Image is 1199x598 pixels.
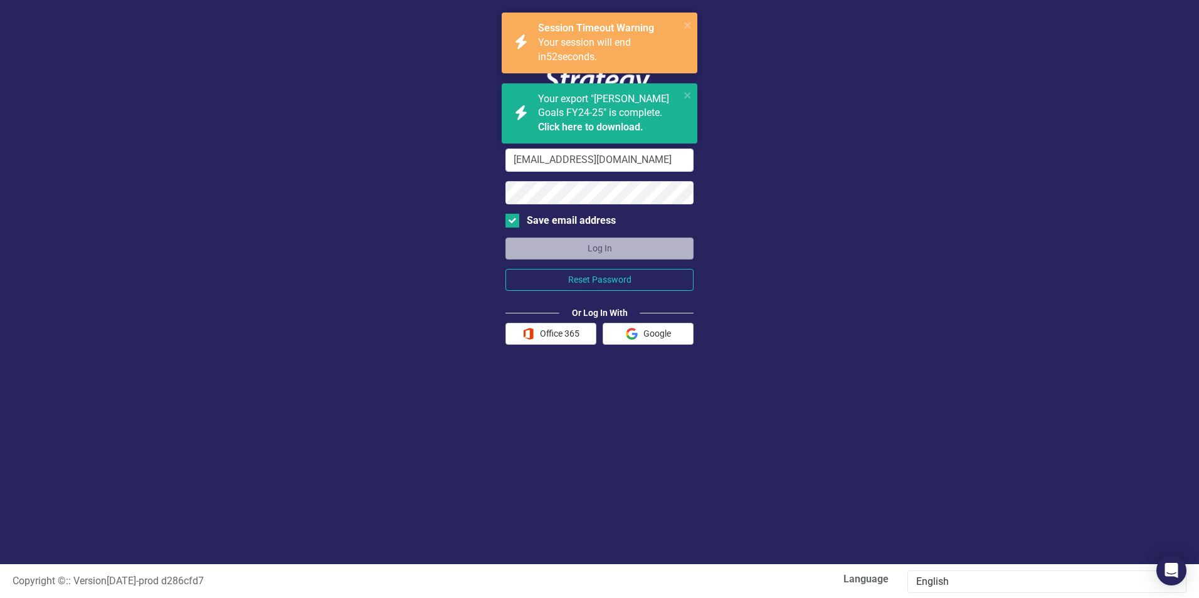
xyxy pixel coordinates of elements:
[505,238,694,260] button: Log In
[559,307,640,319] div: Or Log In With
[609,572,889,587] label: Language
[505,323,596,345] button: Office 365
[538,36,631,63] span: Your session will end in seconds.
[684,88,692,103] button: close
[626,328,638,340] img: Google
[505,269,694,291] button: Reset Password
[505,149,694,172] input: Email Address
[527,214,616,228] div: Save email address
[538,121,643,133] a: Click here to download.
[538,93,677,135] span: Your export "[PERSON_NAME] Goals FY24-25" is complete.
[684,18,692,32] button: close
[603,323,694,345] button: Google
[522,328,534,340] img: Office 365
[538,22,654,34] strong: Session Timeout Warning
[13,575,66,587] span: Copyright ©
[3,574,599,589] div: :: Version [DATE] - prod d286cfd7
[916,575,1165,589] div: English
[1156,555,1186,585] div: Open Intercom Messenger
[546,51,557,63] span: 52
